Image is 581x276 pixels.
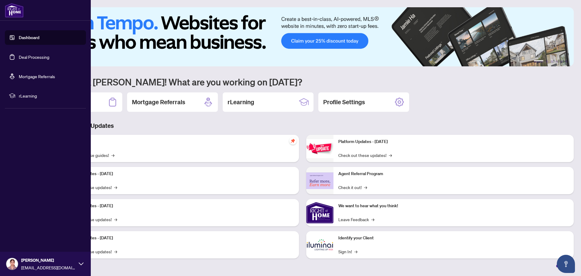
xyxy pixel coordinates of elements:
h3: Brokerage & Industry Updates [31,121,574,130]
span: → [114,216,117,223]
span: → [371,216,374,223]
button: Open asap [557,255,575,273]
span: pushpin [289,137,297,145]
h2: Profile Settings [323,98,365,106]
a: Leave Feedback→ [338,216,374,223]
button: 3 [551,60,553,63]
p: Self-Help [64,138,294,145]
img: Slide 0 [31,7,574,66]
img: Agent Referral Program [306,172,333,189]
p: Platform Updates - [DATE] [64,171,294,177]
button: 4 [556,60,558,63]
p: Platform Updates - [DATE] [338,138,569,145]
span: → [111,152,114,158]
img: Platform Updates - June 23, 2025 [306,139,333,158]
span: → [114,184,117,191]
span: → [364,184,367,191]
a: Mortgage Referrals [19,74,55,79]
p: Agent Referral Program [338,171,569,177]
span: → [114,248,117,255]
h2: Mortgage Referrals [132,98,185,106]
a: Deal Processing [19,54,49,60]
span: rLearning [19,92,82,99]
h1: Welcome back [PERSON_NAME]! What are you working on [DATE]? [31,76,574,88]
p: We want to hear what you think! [338,203,569,209]
button: 2 [546,60,548,63]
p: Platform Updates - [DATE] [64,235,294,241]
a: Check it out!→ [338,184,367,191]
a: Check out these updates!→ [338,152,392,158]
span: → [354,248,357,255]
img: We want to hear what you think! [306,199,333,226]
button: 6 [565,60,568,63]
span: [EMAIL_ADDRESS][DOMAIN_NAME] [21,264,76,271]
img: Profile Icon [6,258,18,270]
h2: rLearning [228,98,254,106]
p: Identify your Client [338,235,569,241]
p: Platform Updates - [DATE] [64,203,294,209]
img: Identify your Client [306,231,333,258]
button: 1 [534,60,543,63]
a: Sign In!→ [338,248,357,255]
button: 5 [560,60,563,63]
span: [PERSON_NAME] [21,257,76,264]
a: Dashboard [19,35,39,40]
img: logo [5,3,24,18]
span: → [389,152,392,158]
